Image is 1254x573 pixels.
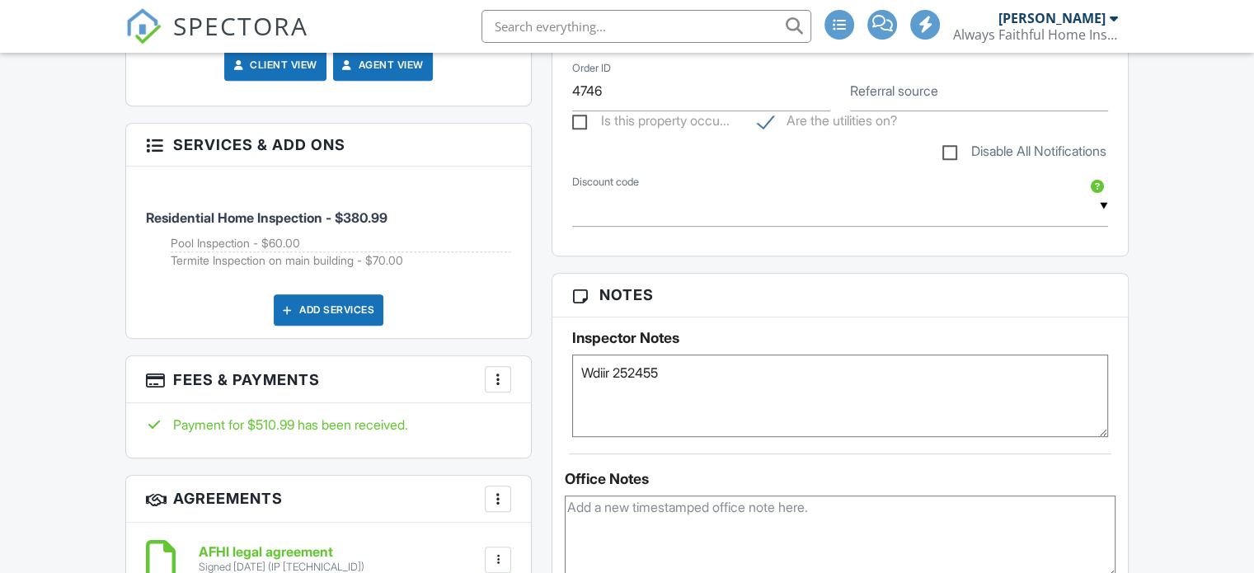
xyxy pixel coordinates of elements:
[173,8,308,43] span: SPECTORA
[998,10,1106,26] div: [PERSON_NAME]
[339,57,424,73] a: Agent View
[850,82,938,100] label: Referral source
[126,356,531,403] h3: Fees & Payments
[481,10,811,43] input: Search everything...
[953,26,1118,43] div: Always Faithful Home Inspection
[126,476,531,523] h3: Agreements
[171,252,511,269] li: Add on: Termite Inspection on main building
[572,175,639,190] label: Discount code
[171,235,511,252] li: Add on: Pool Inspection
[146,179,511,282] li: Service: Residential Home Inspection
[125,22,308,57] a: SPECTORA
[126,124,531,167] h3: Services & Add ons
[199,545,364,560] h6: AFHI legal agreement
[230,57,317,73] a: Client View
[274,294,383,326] div: Add Services
[565,471,1115,487] div: Office Notes
[146,209,387,226] span: Residential Home Inspection - $380.99
[146,416,511,434] div: Payment for $510.99 has been received.
[572,330,1108,346] h5: Inspector Notes
[572,113,730,134] label: Is this property occupied?
[942,143,1106,164] label: Disable All Notifications
[572,355,1108,437] textarea: Wdiir 252455
[572,61,611,76] label: Order ID
[758,113,897,134] label: Are the utilities on?
[125,8,162,45] img: The Best Home Inspection Software - Spectora
[552,274,1128,317] h3: Notes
